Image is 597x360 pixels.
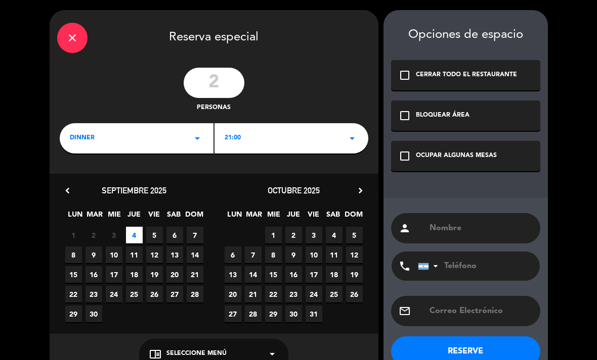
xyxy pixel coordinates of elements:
span: 1 [65,227,82,243]
span: 21 [187,266,203,283]
span: 12 [346,246,363,263]
span: MIE [106,209,123,225]
span: 3 [106,227,122,243]
span: 19 [346,266,363,283]
span: LUN [226,209,243,225]
span: SAB [165,209,182,225]
span: DOM [185,209,202,225]
span: 9 [86,246,102,263]
span: 18 [326,266,343,283]
span: 3 [306,227,322,243]
span: 9 [285,246,302,263]
i: check_box_outline_blank [399,69,411,81]
span: octubre 2025 [268,185,320,195]
span: 23 [285,286,302,302]
span: 23 [86,286,102,302]
div: Argentina: +54 [418,252,442,280]
span: 6 [225,246,241,263]
span: 20 [166,266,183,283]
span: 13 [225,266,241,283]
span: 25 [326,286,343,302]
span: JUE [285,209,302,225]
i: arrow_drop_down [191,132,203,144]
span: 27 [166,286,183,302]
span: 24 [306,286,322,302]
i: arrow_drop_down [346,132,358,144]
span: 2 [86,227,102,243]
input: Correo Electrónico [429,304,533,318]
span: 24 [106,286,122,302]
i: person [399,222,411,234]
div: BLOQUEAR ÁREA [416,111,470,121]
span: 15 [265,266,282,283]
span: 26 [346,286,363,302]
span: 22 [65,286,82,302]
span: 30 [285,305,302,322]
input: 0 [184,68,244,98]
span: 10 [106,246,122,263]
span: 15 [65,266,82,283]
div: Opciones de espacio [391,28,540,42]
span: 25 [126,286,143,302]
span: 19 [146,266,163,283]
span: 30 [86,305,102,322]
span: 17 [306,266,322,283]
span: 27 [225,305,241,322]
i: check_box_outline_blank [399,150,411,162]
span: 29 [65,305,82,322]
input: Teléfono [418,251,529,281]
span: 14 [187,246,203,263]
span: 12 [146,246,163,263]
div: Reserva especial [50,10,378,63]
span: 8 [65,246,82,263]
span: septiembre 2025 [102,185,166,195]
span: 11 [126,246,143,263]
input: Nombre [429,221,533,235]
span: 7 [187,227,203,243]
span: 28 [245,305,262,322]
span: 11 [326,246,343,263]
span: LUN [67,209,83,225]
span: VIE [146,209,162,225]
i: check_box_outline_blank [399,110,411,122]
span: 29 [265,305,282,322]
span: MAR [87,209,103,225]
span: 31 [306,305,322,322]
span: 17 [106,266,122,283]
span: 21:00 [225,133,241,143]
span: 7 [245,246,262,263]
span: 5 [146,227,163,243]
i: chevron_right [355,185,366,196]
i: chrome_reader_mode [149,348,161,360]
span: 28 [187,286,203,302]
span: 18 [126,266,143,283]
span: MAR [246,209,263,225]
span: 16 [285,266,302,283]
span: 21 [245,286,262,302]
span: 4 [126,227,143,243]
i: arrow_drop_down [266,348,278,360]
span: Seleccione Menú [166,349,227,359]
span: 1 [265,227,282,243]
span: 22 [265,286,282,302]
i: chevron_left [62,185,73,196]
span: 5 [346,227,363,243]
span: personas [197,103,231,113]
span: 4 [326,227,343,243]
span: 26 [146,286,163,302]
span: JUE [126,209,143,225]
span: 10 [306,246,322,263]
span: DOM [345,209,361,225]
span: DINNER [70,133,95,143]
span: 16 [86,266,102,283]
span: 2 [285,227,302,243]
span: 20 [225,286,241,302]
span: VIE [305,209,322,225]
div: CERRAR TODO EL RESTAURANTE [416,70,517,80]
i: email [399,305,411,317]
span: 8 [265,246,282,263]
span: 14 [245,266,262,283]
span: 6 [166,227,183,243]
div: OCUPAR ALGUNAS MESAS [416,151,497,161]
i: close [66,32,78,44]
